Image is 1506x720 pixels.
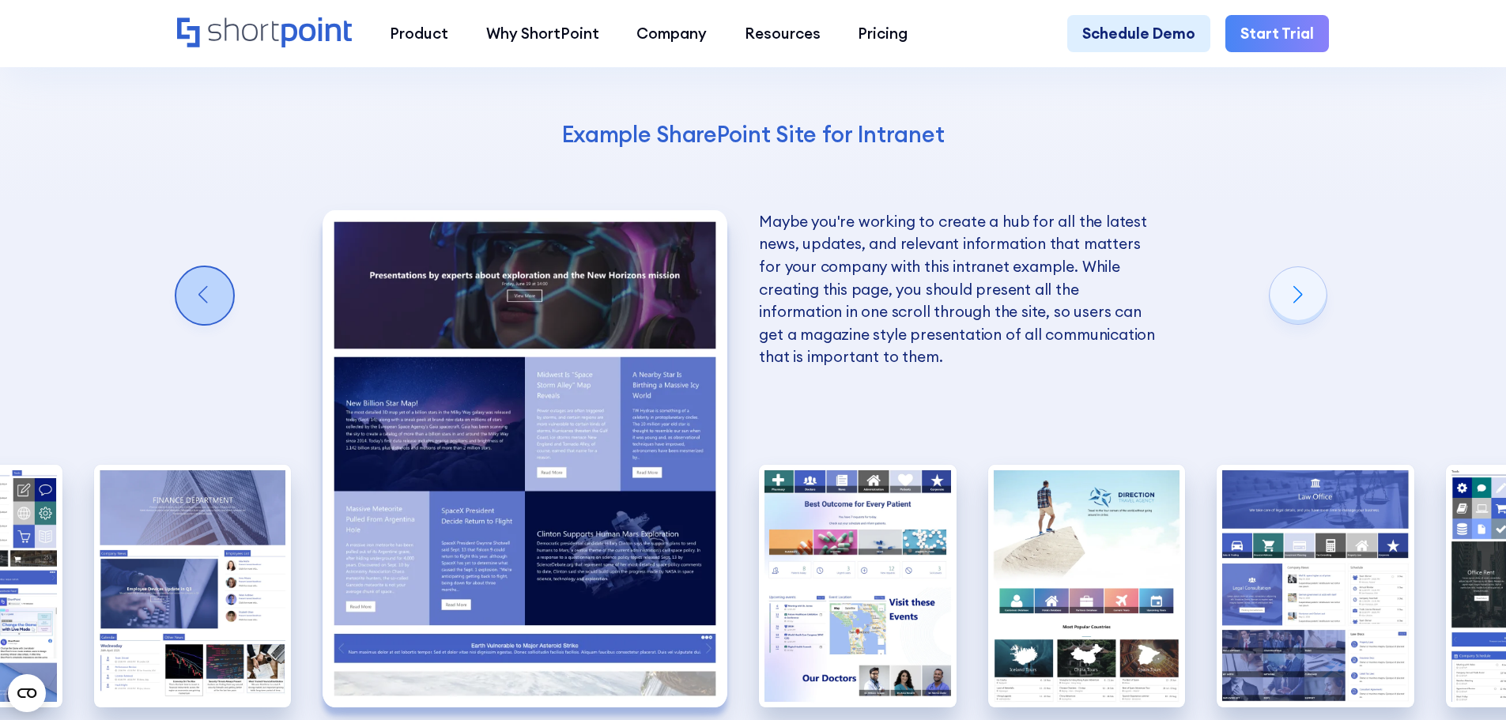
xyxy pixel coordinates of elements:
[94,465,292,707] img: Best SharePoint Intranet Example Department
[467,15,618,53] a: Why ShortPoint
[323,210,727,707] div: 5 / 10
[988,465,1186,707] div: 7 / 10
[745,22,821,45] div: Resources
[1221,537,1506,720] div: Widget de chat
[759,465,957,707] img: Best Intranet Example Healthcare
[617,15,726,53] a: Company
[94,465,292,707] div: 4 / 10
[759,465,957,707] div: 6 / 10
[840,15,927,53] a: Pricing
[636,22,707,45] div: Company
[858,22,908,45] div: Pricing
[988,465,1186,707] img: Best SharePoint Intranet Travel
[1217,465,1414,707] img: Intranet Page Example Legal
[486,22,599,45] div: Why ShortPoint
[1221,537,1506,720] iframe: Chat Widget
[323,210,727,707] img: Best SharePoint Intranet Example Technology
[1270,267,1327,324] div: Next slide
[1225,15,1329,53] a: Start Trial
[8,674,46,712] button: Open CMP widget
[726,15,840,53] a: Resources
[759,210,1164,368] p: Maybe you're working to create a hub for all the latest news, updates, and relevant information t...
[1067,15,1210,53] a: Schedule Demo
[371,15,467,53] a: Product
[390,22,448,45] div: Product
[1217,465,1414,707] div: 8 / 10
[330,119,1177,149] h4: Example SharePoint Site for Intranet
[177,17,352,50] a: Home
[176,267,233,324] div: Previous slide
